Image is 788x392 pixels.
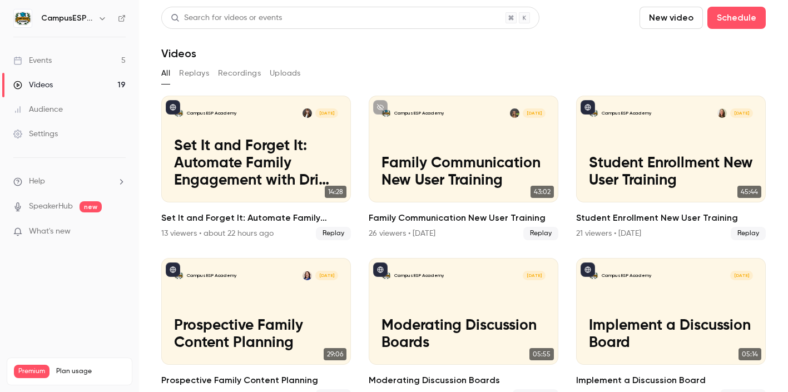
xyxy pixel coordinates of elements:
span: Help [29,176,45,187]
h1: Videos [161,47,196,60]
button: published [166,262,180,277]
p: Family Communication New User Training [381,155,546,190]
li: help-dropdown-opener [13,176,126,187]
button: published [581,262,595,277]
span: [DATE] [315,108,338,118]
span: [DATE] [730,108,753,118]
h2: Moderating Discussion Boards [369,374,558,387]
span: Replay [731,227,766,240]
p: Implement a Discussion Board [589,317,753,352]
p: CampusESP Academy [602,110,651,117]
div: Videos [13,80,53,91]
div: Search for videos or events [171,12,282,24]
p: Moderating Discussion Boards [381,317,546,352]
span: Replay [316,227,351,240]
button: unpublished [373,100,388,115]
p: CampusESP Academy [602,272,651,279]
p: CampusESP Academy [187,110,236,117]
p: CampusESP Academy [394,272,444,279]
li: Student Enrollment New User Training [576,96,766,240]
p: CampusESP Academy [187,272,236,279]
h2: Family Communication New User Training [369,211,558,225]
img: Mairin Matthews [717,108,727,118]
h2: Implement a Discussion Board [576,374,766,387]
p: CampusESP Academy [394,110,444,117]
img: CampusESP Academy [14,9,32,27]
p: Student Enrollment New User Training [589,155,753,190]
p: Set It and Forget It: Automate Family Engagement with Drip Text Messages [174,138,338,190]
span: 29:06 [324,348,346,360]
span: 14:28 [325,186,346,198]
span: 45:44 [737,186,761,198]
span: Replay [523,227,558,240]
div: Events [13,55,52,66]
button: Replays [179,64,209,82]
span: 05:55 [529,348,554,360]
div: 13 viewers • about 22 hours ago [161,228,274,239]
h2: Student Enrollment New User Training [576,211,766,225]
img: Kerri Meeks-Griffin [303,271,312,280]
h2: Prospective Family Content Planning [161,374,351,387]
button: published [581,100,595,115]
div: 21 viewers • [DATE] [576,228,641,239]
button: Schedule [707,7,766,29]
button: published [373,262,388,277]
span: [DATE] [730,271,753,280]
a: Set It and Forget It: Automate Family Engagement with Drip Text MessagesCampusESP AcademyRebecca ... [161,96,351,240]
h6: CampusESP Academy [41,13,93,24]
span: 43:02 [531,186,554,198]
span: [DATE] [523,271,546,280]
a: Family Communication New User TrainingCampusESP AcademyMira Gandhi[DATE]Family Communication New ... [369,96,558,240]
span: [DATE] [523,108,546,118]
section: Videos [161,7,766,385]
button: Recordings [218,64,261,82]
div: 26 viewers • [DATE] [369,228,435,239]
p: Prospective Family Content Planning [174,317,338,352]
span: Premium [14,365,49,378]
button: New video [640,7,703,29]
img: Rebecca McCrory [303,108,312,118]
button: Uploads [270,64,301,82]
li: Family Communication New User Training [369,96,558,240]
div: Audience [13,104,63,115]
span: [DATE] [315,271,338,280]
iframe: Noticeable Trigger [112,227,126,237]
span: new [80,201,102,212]
li: Set It and Forget It: Automate Family Engagement with Drip Text Messages [161,96,351,240]
span: What's new [29,226,71,237]
a: Student Enrollment New User TrainingCampusESP AcademyMairin Matthews[DATE]Student Enrollment New ... [576,96,766,240]
h2: Set It and Forget It: Automate Family Engagement with Drip Text Messages [161,211,351,225]
button: All [161,64,170,82]
img: Mira Gandhi [510,108,519,118]
button: published [166,100,180,115]
div: Settings [13,128,58,140]
a: SpeakerHub [29,201,73,212]
span: Plan usage [56,367,125,376]
span: 05:14 [739,348,761,360]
